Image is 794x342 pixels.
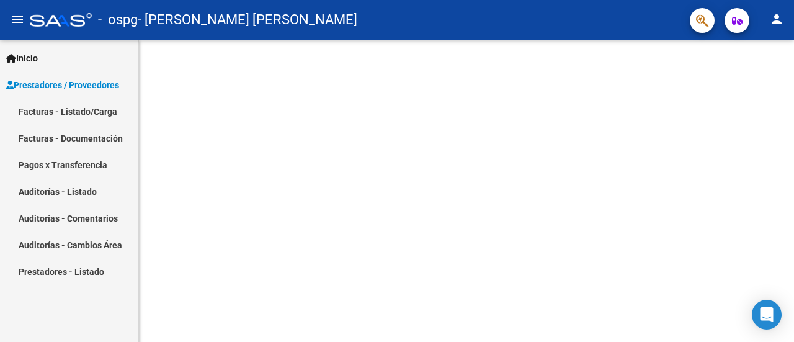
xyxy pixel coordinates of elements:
[138,6,357,34] span: - [PERSON_NAME] [PERSON_NAME]
[6,52,38,65] span: Inicio
[752,300,782,330] div: Open Intercom Messenger
[769,12,784,27] mat-icon: person
[98,6,138,34] span: - ospg
[6,78,119,92] span: Prestadores / Proveedores
[10,12,25,27] mat-icon: menu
